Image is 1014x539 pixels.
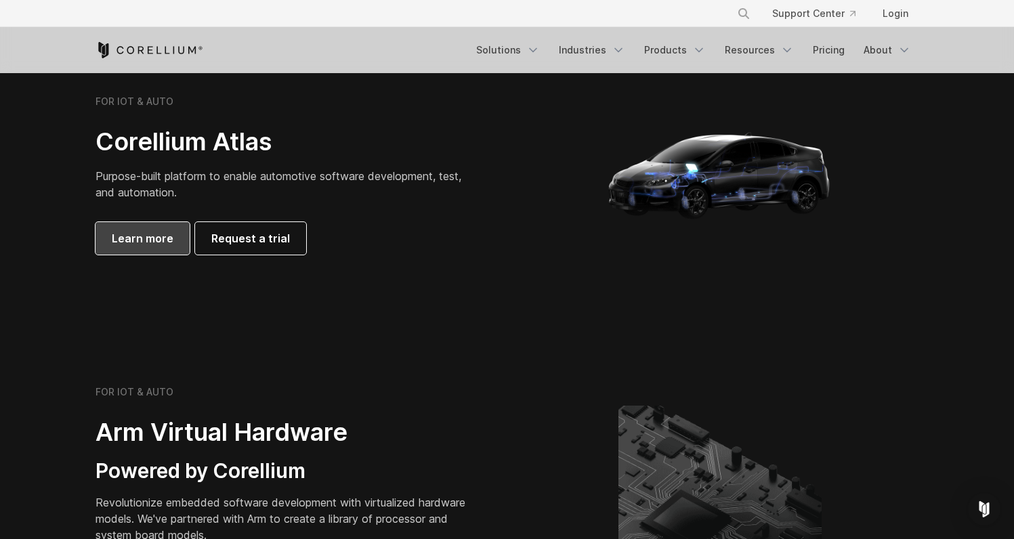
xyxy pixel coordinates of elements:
a: Support Center [761,1,866,26]
a: About [855,38,919,62]
div: Navigation Menu [468,38,919,62]
a: Resources [717,38,802,62]
a: Products [636,38,714,62]
h2: Corellium Atlas [96,127,475,157]
button: Search [732,1,756,26]
a: Login [872,1,919,26]
h2: Arm Virtual Hardware [96,417,475,448]
div: Navigation Menu [721,1,919,26]
h3: Powered by Corellium [96,458,475,484]
span: Learn more [112,230,173,246]
a: Industries [551,38,633,62]
div: Open Intercom Messenger [968,493,1000,525]
span: Purpose-built platform to enable automotive software development, test, and automation. [96,169,461,199]
a: Request a trial [195,222,306,255]
h6: FOR IOT & AUTO [96,386,173,398]
a: Pricing [805,38,853,62]
h6: FOR IOT & AUTO [96,95,173,108]
a: Solutions [468,38,548,62]
img: Corellium_Hero_Atlas_alt [585,39,855,310]
a: Corellium Home [96,42,203,58]
a: Learn more [96,222,190,255]
span: Request a trial [211,230,290,246]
